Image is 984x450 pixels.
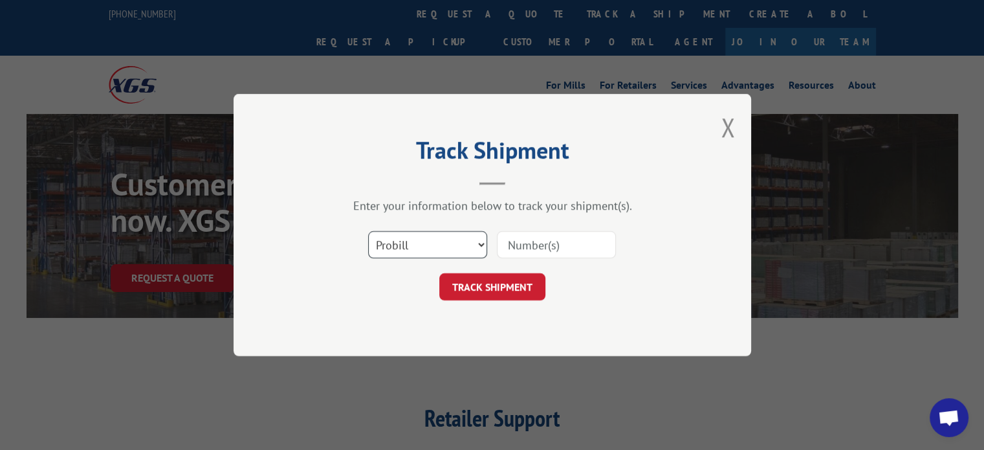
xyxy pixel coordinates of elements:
[298,198,686,213] div: Enter your information below to track your shipment(s).
[721,110,735,144] button: Close modal
[439,273,545,300] button: TRACK SHIPMENT
[497,231,616,258] input: Number(s)
[930,398,968,437] a: Open chat
[298,141,686,166] h2: Track Shipment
